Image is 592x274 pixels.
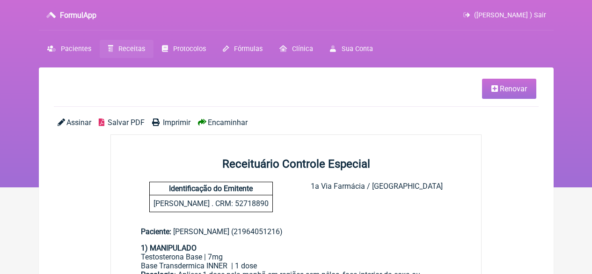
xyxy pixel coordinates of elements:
h3: FormulApp [60,11,96,20]
h2: Receituário Controle Especial [111,157,482,170]
span: Protocolos [173,45,206,53]
span: Salvar PDF [108,118,145,127]
div: Base Transdermica INNER | 1 dose [141,261,452,270]
a: Sua Conta [322,40,381,58]
a: Pacientes [39,40,100,58]
span: Fórmulas [234,45,263,53]
span: Imprimir [163,118,190,127]
a: Protocolos [153,40,214,58]
a: Imprimir [152,118,190,127]
span: ([PERSON_NAME] ) Sair [474,11,546,19]
span: Pacientes [61,45,91,53]
span: Paciente: [141,227,171,236]
span: Sua Conta [342,45,373,53]
p: [PERSON_NAME] . CRM: 52718890 [150,195,272,212]
span: Encaminhar [208,118,248,127]
div: [PERSON_NAME] (21964051216) [141,227,452,236]
span: Clínica [292,45,313,53]
a: Assinar [58,118,91,127]
h4: Identificação do Emitente [150,182,272,195]
span: Assinar [66,118,91,127]
span: Receitas [118,45,145,53]
span: Renovar [500,84,527,93]
a: Encaminhar [198,118,248,127]
div: Testosterona Base | 7mg [141,252,452,261]
a: Clínica [271,40,322,58]
a: Renovar [482,79,536,99]
strong: 1) MANIPULADO [141,244,197,252]
div: 1a Via Farmácia / [GEOGRAPHIC_DATA] [311,182,443,212]
a: Fórmulas [214,40,271,58]
a: ([PERSON_NAME] ) Sair [463,11,546,19]
a: Salvar PDF [99,118,145,127]
a: Receitas [100,40,153,58]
